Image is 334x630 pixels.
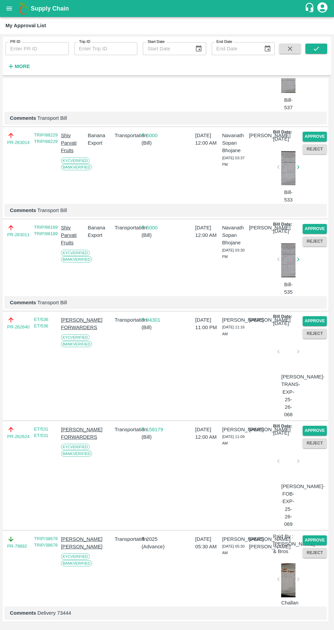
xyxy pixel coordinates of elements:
button: More [5,61,32,72]
p: Paid By : [PERSON_NAME] & Bros [273,533,315,555]
p: [PERSON_NAME]-FOB-EXP-25-26-069 [281,483,295,528]
a: ET/531 ET/531 [34,426,48,438]
a: TRIP/88189 TRIP/88189 [34,225,58,237]
p: ₹ 2025 [141,535,166,543]
button: Choose date [261,42,274,55]
p: Transport Bill [10,207,321,214]
p: [DATE] [273,429,289,437]
button: Choose date [192,42,205,55]
p: [PERSON_NAME] [249,316,273,324]
a: PR-263014 [7,139,30,146]
input: End Date [212,42,258,55]
p: [DATE] 05:30 AM [195,535,219,551]
button: Approve [303,316,327,326]
p: [DATE] 11:00 PM [195,316,219,332]
b: Comments [10,300,36,305]
a: Supply Chain [31,4,304,13]
p: [PERSON_NAME] [249,132,273,139]
p: Bill Date: [273,313,292,320]
span: Bank Verified [61,164,92,170]
p: Transportation [115,426,139,433]
img: logo [17,2,31,15]
div: customer-support [304,2,316,15]
p: [DATE] [273,135,289,143]
strong: More [15,64,30,69]
p: ₹ 5000 [141,132,166,139]
b: Comments [10,115,36,121]
p: Bill Date: [273,221,292,228]
p: [DATE] [273,227,289,235]
label: PR ID [10,39,20,45]
div: My Approval List [5,21,46,30]
a: ET/536 ET/536 [34,317,48,329]
span: Bank Verified [61,451,92,457]
a: TRIP/38678 TRIP/38678 [34,536,58,548]
b: Comments [10,208,36,213]
p: Navanath Sopan Bhojane [222,132,246,155]
span: [DATE] 11:09 AM [222,435,245,446]
b: Supply Chain [31,5,69,12]
button: Approve [303,426,327,436]
p: [PERSON_NAME]-TRANS-EXP-25-26-068 [281,373,295,419]
p: Bill Date: [273,423,292,430]
p: [DATE] 12:00 AM [195,132,219,147]
button: open drawer [1,1,17,16]
p: [PERSON_NAME] [249,535,273,543]
p: Transport Bill [10,114,321,122]
p: Bill Date: [273,129,292,135]
button: Approve [303,224,327,234]
input: Enter PR ID [5,42,69,55]
button: Approve [303,132,327,142]
span: [DATE] 05:30 AM [222,544,245,555]
p: ₹ 94301 [141,316,166,324]
button: Reject [303,329,327,339]
span: KYC Verified [61,158,90,164]
button: Reject [303,548,327,558]
p: Bill-533 [281,189,295,204]
p: Banana Export [88,132,112,147]
button: Reject [303,144,327,154]
span: [DATE] 03:37 PM [222,156,245,167]
p: [PERSON_NAME] [PERSON_NAME] [61,535,85,551]
label: Trip ID [79,39,90,45]
p: Delivery 73444 [10,609,321,617]
span: Bank Verified [61,256,92,262]
p: [PERSON_NAME] [249,224,273,231]
span: KYC Verified [61,444,90,450]
p: [PERSON_NAME] [222,426,246,433]
button: Reject [303,438,327,448]
p: Transportation [115,224,139,231]
a: TRIP/88229 TRIP/88229 [34,132,58,144]
span: KYC Verified [61,553,90,560]
p: [PERSON_NAME] [222,535,246,543]
div: account of current user [316,1,329,16]
p: Bill-537 [281,96,295,112]
input: Enter Trip ID [74,42,138,55]
p: Transportation [115,535,139,543]
label: End Date [216,39,232,45]
p: [DATE] 12:00 AM [195,426,219,441]
p: [DATE] [273,320,289,327]
p: ( Bill ) [141,139,166,147]
p: [PERSON_NAME] [249,426,273,433]
input: Start Date [143,42,189,55]
span: KYC Verified [61,250,90,256]
a: PR-263011 [7,231,30,238]
p: Challan [281,599,295,607]
span: KYC Verified [61,334,90,340]
a: PR-262624 [7,433,30,440]
span: [DATE] 11:16 AM [222,325,245,336]
span: [DATE] 03:30 PM [222,248,245,259]
p: ( Bill ) [141,433,166,441]
button: Approve [303,535,327,545]
p: Bill-535 [281,281,295,296]
p: Shiv Parvati Fruits [61,132,85,155]
p: ( Bill ) [141,324,166,331]
a: PR-79892 [7,543,27,550]
label: Start Date [148,39,165,45]
p: Shiv Parvati Fruits [61,224,85,247]
span: Bank Verified [61,341,92,347]
p: [PERSON_NAME] [222,316,246,324]
p: Transportation [115,316,139,324]
p: Transportation [115,132,139,139]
